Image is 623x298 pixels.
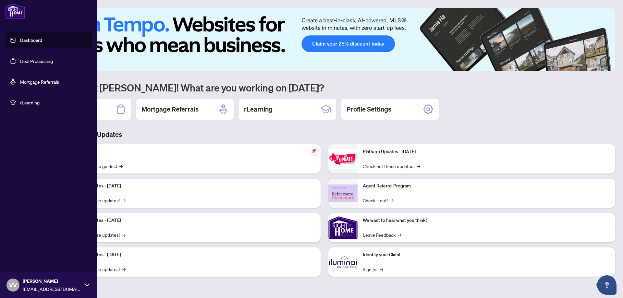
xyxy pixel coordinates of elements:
[34,130,615,139] h3: Brokerage & Industry Updates
[23,278,81,285] span: [PERSON_NAME]
[20,79,59,85] a: Mortgage Referrals
[363,162,420,170] a: Check out these updates!→
[68,183,315,190] p: Platform Updates - [DATE]
[417,162,420,170] span: →
[34,81,615,94] h1: Welcome back [PERSON_NAME]! What are you working on [DATE]?
[328,185,358,202] img: Agent Referral Program
[363,251,610,258] p: Identify your Client
[591,65,593,67] button: 3
[141,105,199,114] h2: Mortgage Referrals
[380,266,383,273] span: →
[597,275,617,295] button: Open asap
[328,247,358,277] img: Identify your Client
[122,197,126,204] span: →
[363,183,610,190] p: Agent Referral Program
[601,65,604,67] button: 5
[572,65,583,67] button: 1
[119,162,123,170] span: →
[68,217,315,224] p: Platform Updates - [DATE]
[328,149,358,169] img: Platform Updates - June 23, 2025
[363,266,383,273] a: Sign In!→
[244,105,273,114] h2: rLearning
[347,105,391,114] h2: Profile Settings
[398,231,401,238] span: →
[20,58,53,64] a: Deal Processing
[585,65,588,67] button: 2
[310,147,318,155] span: pushpin
[9,280,17,290] span: VV
[363,148,610,155] p: Platform Updates - [DATE]
[34,8,615,71] img: Slide 0
[68,148,315,155] p: Self-Help
[5,3,25,19] img: logo
[328,213,358,242] img: We want to hear what you think!
[20,37,42,43] a: Dashboard
[20,99,88,106] span: rLearning
[122,266,126,273] span: →
[68,251,315,258] p: Platform Updates - [DATE]
[23,285,81,292] span: [EMAIL_ADDRESS][DOMAIN_NAME]
[363,231,401,238] a: Leave Feedback→
[122,231,126,238] span: →
[363,217,610,224] p: We want to hear what you think!
[363,197,394,204] a: Check it out!→
[606,65,609,67] button: 6
[390,197,394,204] span: →
[596,65,598,67] button: 4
